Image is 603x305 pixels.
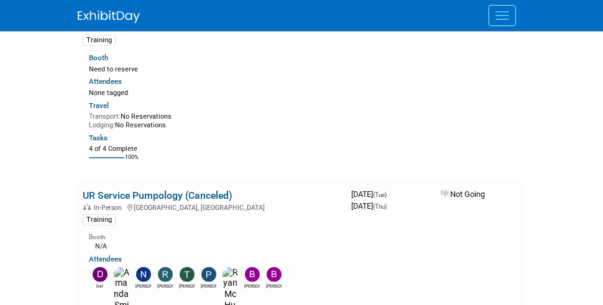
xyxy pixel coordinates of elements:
div: N/A [89,241,341,251]
span: [DATE] [351,201,387,211]
div: 4 of 4 Complete [89,145,341,153]
div: Robert Lega [157,282,173,289]
div: Need to reserve [89,63,341,74]
div: Del Ritz [92,282,108,289]
span: (Tue) [373,191,387,198]
span: (Thu) [373,203,387,210]
div: Bobby Zitzka [266,282,282,289]
a: Attendees [89,255,122,263]
a: Travel [89,101,109,110]
a: Attendees [89,77,122,86]
span: Not Going [441,189,485,199]
a: UR Service Pumpology (Canceled) [83,189,232,201]
img: Patrick Champagne [201,267,216,282]
img: Bobby Zitzka [267,267,282,282]
div: No Reservations No Reservations [89,110,341,129]
span: - [389,189,390,199]
a: Booth [89,53,108,62]
span: Lodging: [89,121,115,129]
div: Tony Lewis [179,282,195,289]
a: Tasks [89,134,108,142]
img: ExhibitDay [78,11,140,23]
td: 100% [125,154,139,171]
img: Tony Lewis [180,267,195,282]
img: Robert Lega [158,267,173,282]
img: Del Ritz [93,267,108,282]
span: In-Person [94,204,126,212]
div: Patrick Champagne [201,282,216,289]
div: Brian Peek [244,282,260,289]
div: Training [83,35,116,46]
img: Nathan Farrell [136,267,151,282]
div: None tagged [89,86,351,98]
img: Brian Peek [245,267,260,282]
span: Transport: [89,112,121,121]
div: Booth [89,229,341,241]
img: In-Person Event [83,204,91,210]
div: Nathan Farrell [136,282,151,289]
div: [GEOGRAPHIC_DATA], [GEOGRAPHIC_DATA] [83,202,341,212]
button: Menu [489,5,516,26]
span: [DATE] [351,189,390,199]
div: Training [83,214,116,225]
